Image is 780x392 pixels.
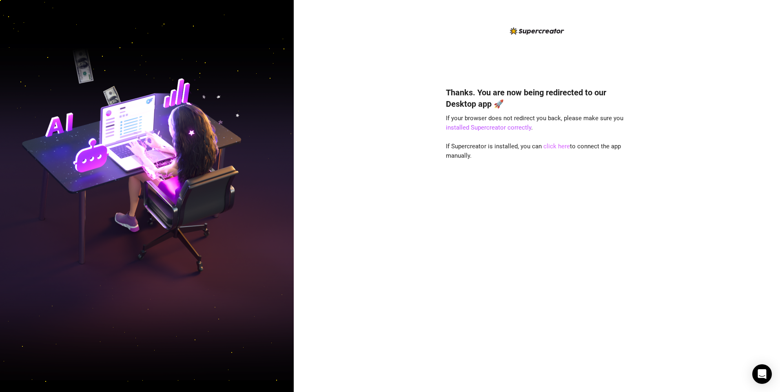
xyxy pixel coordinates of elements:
h4: Thanks. You are now being redirected to our Desktop app 🚀 [446,87,628,110]
span: If Supercreator is installed, you can to connect the app manually. [446,143,621,160]
span: If your browser does not redirect you back, please make sure you . [446,115,623,132]
a: click here [543,143,570,150]
div: Open Intercom Messenger [752,364,772,384]
a: installed Supercreator correctly [446,124,531,131]
img: logo-BBDzfeDw.svg [510,27,564,35]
